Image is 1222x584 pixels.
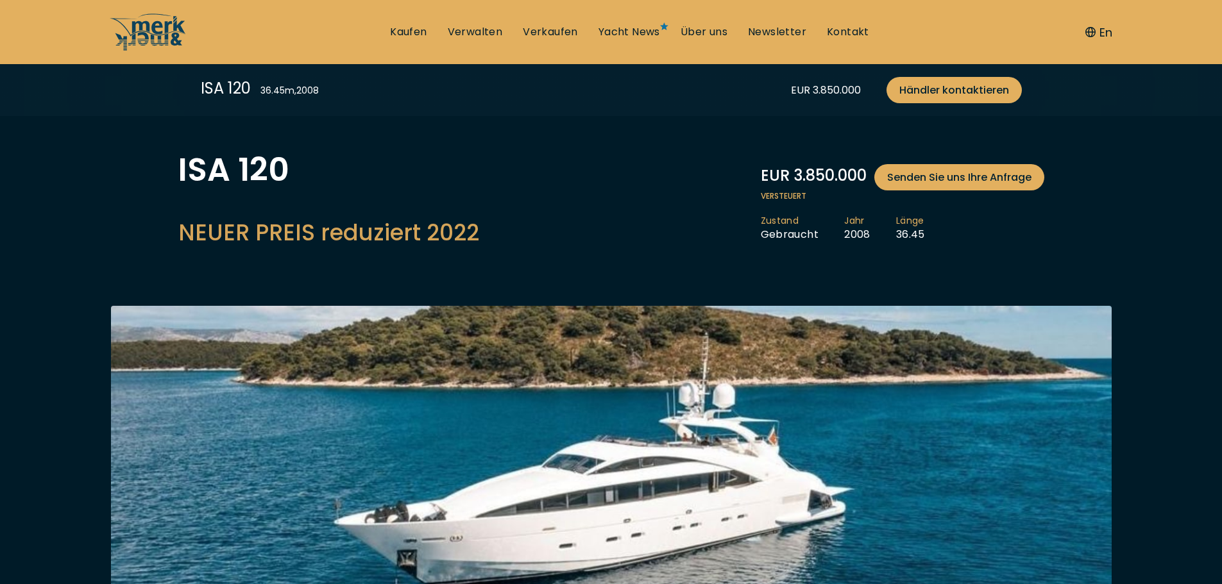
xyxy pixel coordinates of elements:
span: Händler kontaktieren [899,82,1009,98]
li: 2008 [844,215,896,242]
span: Länge [896,215,925,228]
a: Händler kontaktieren [887,77,1022,103]
button: En [1085,24,1112,41]
a: Kaufen [390,25,427,39]
li: Gebraucht [761,215,845,242]
span: Jahr [844,215,870,228]
a: Senden Sie uns Ihre Anfrage [874,164,1044,190]
a: Verkaufen [523,25,578,39]
a: Kontakt [827,25,869,39]
a: Verwalten [448,25,503,39]
div: EUR 3.850.000 [761,164,1044,190]
a: Yacht News [598,25,660,39]
div: 36.45 m , 2008 [260,84,319,97]
div: EUR 3.850.000 [791,82,861,98]
span: Zustand [761,215,819,228]
h1: ISA 120 [178,154,479,186]
li: 36.45 [896,215,951,242]
a: Über uns [681,25,727,39]
div: ISA 120 [201,77,251,99]
h2: NEUER PREIS reduziert 2022 [178,217,479,248]
span: Senden Sie uns Ihre Anfrage [887,169,1031,185]
a: Newsletter [748,25,806,39]
span: Versteuert [761,190,1044,202]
